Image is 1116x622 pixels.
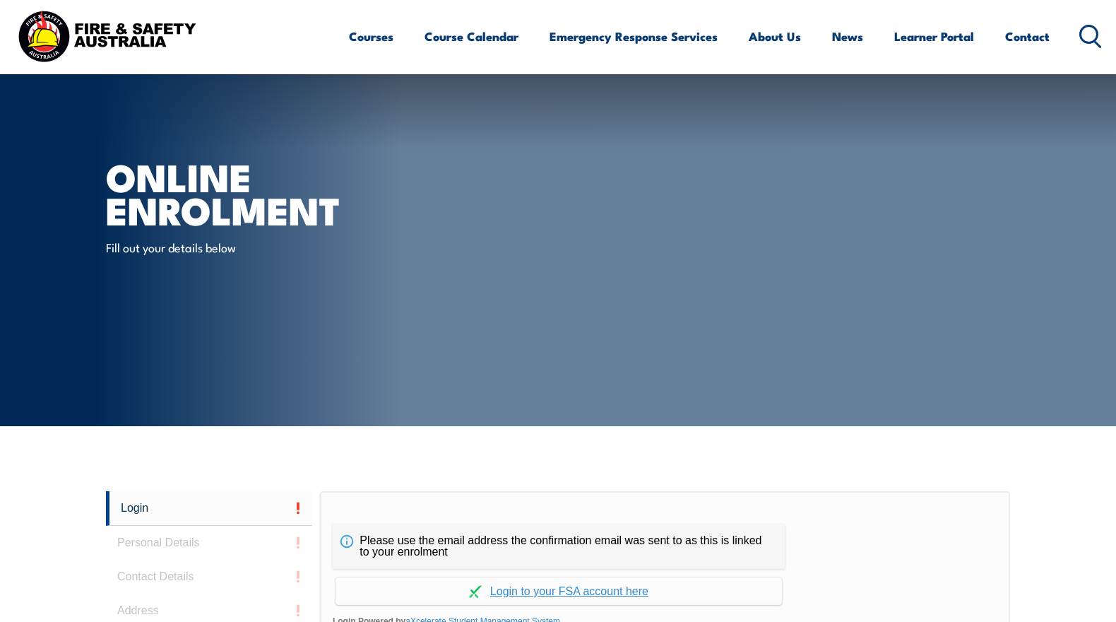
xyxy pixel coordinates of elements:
[106,491,312,526] a: Login
[106,160,455,225] h1: Online Enrolment
[1005,18,1050,55] a: Contact
[749,18,801,55] a: About Us
[425,18,518,55] a: Course Calendar
[349,18,393,55] a: Courses
[106,239,364,255] p: Fill out your details below
[894,18,974,55] a: Learner Portal
[333,524,785,569] div: Please use the email address the confirmation email was sent to as this is linked to your enrolment
[469,585,482,598] img: Log in withaxcelerate
[550,18,718,55] a: Emergency Response Services
[832,18,863,55] a: News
